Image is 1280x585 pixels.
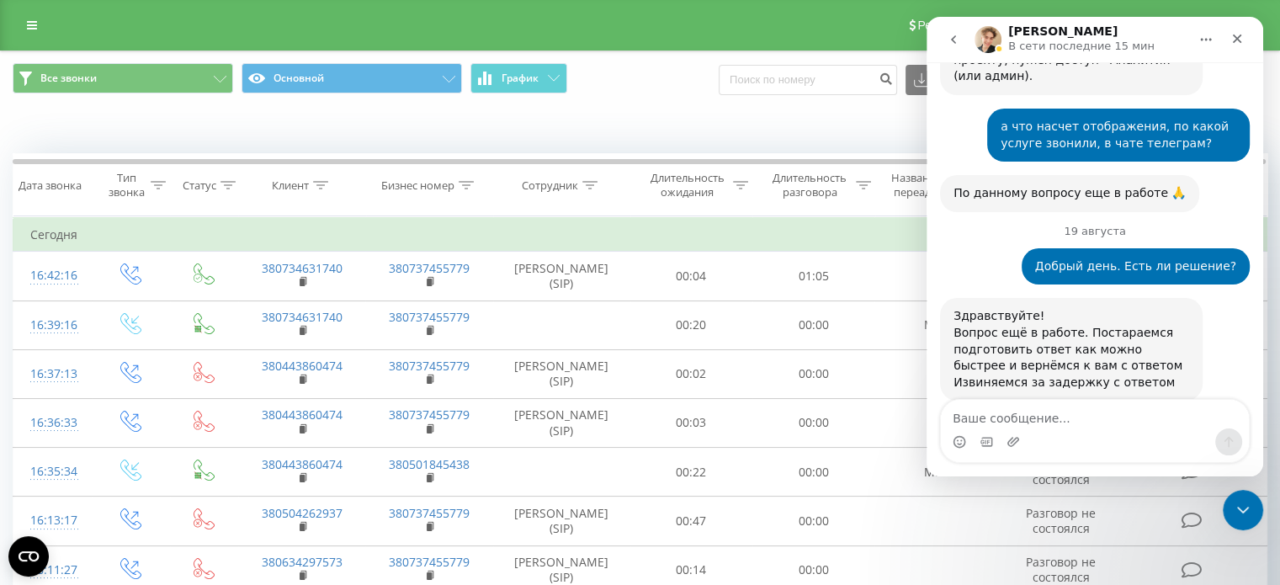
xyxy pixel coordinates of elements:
div: 16:13:17 [30,504,75,537]
a: 380443860474 [262,358,343,374]
td: 00:04 [630,252,752,300]
a: 380734631740 [262,260,343,276]
iframe: Intercom live chat [927,17,1263,476]
a: 380737455779 [389,260,470,276]
div: Клиент [272,178,309,193]
div: 16:39:16 [30,309,75,342]
td: 00:00 [752,497,874,545]
td: 01:05 [752,252,874,300]
div: Дата звонка [19,178,82,193]
a: 380634297573 [262,554,343,570]
td: [PERSON_NAME] (SIP) [493,252,630,300]
button: Экспорт [906,65,996,95]
div: 16:36:33 [30,407,75,439]
a: 380737455779 [389,407,470,423]
td: 00:22 [630,448,752,497]
div: Бизнес номер [381,178,454,193]
div: Название схемы переадресации [890,171,979,199]
a: 380504262937 [262,505,343,521]
td: Main [874,448,1001,497]
div: Длительность разговора [767,171,852,199]
button: График [470,63,567,93]
input: Поиск по номеру [719,65,897,95]
td: Сегодня [13,218,1267,252]
button: Основной [242,63,462,93]
div: Статус [183,178,216,193]
td: Main [874,300,1001,349]
td: 00:00 [752,448,874,497]
td: 00:00 [752,349,874,398]
div: Длительность ожидания [645,171,730,199]
span: Разговор не состоялся [1026,456,1096,487]
div: 16:42:16 [30,259,75,292]
td: 00:03 [630,398,752,447]
div: 16:35:34 [30,455,75,488]
button: Все звонки [13,63,233,93]
td: [PERSON_NAME] (SIP) [493,398,630,447]
td: 00:02 [630,349,752,398]
td: 00:47 [630,497,752,545]
a: 380443860474 [262,407,343,423]
a: 380737455779 [389,554,470,570]
span: Разговор не состоялся [1026,554,1096,585]
td: [PERSON_NAME] (SIP) [493,497,630,545]
a: 380737455779 [389,358,470,374]
span: Разговор не состоялся [1026,505,1096,536]
a: 380737455779 [389,505,470,521]
a: 380737455779 [389,309,470,325]
a: 380443860474 [262,456,343,472]
a: 380734631740 [262,309,343,325]
td: 00:20 [630,300,752,349]
div: 16:37:13 [30,358,75,391]
a: 380501845438 [389,456,470,472]
td: 00:00 [752,398,874,447]
div: Тип звонка [106,171,146,199]
div: Сотрудник [522,178,578,193]
td: 00:00 [752,300,874,349]
button: Open CMP widget [8,536,49,577]
span: График [502,72,539,84]
td: [PERSON_NAME] (SIP) [493,349,630,398]
iframe: Intercom live chat [1223,490,1263,530]
span: Все звонки [40,72,97,85]
span: Реферальная программа [917,19,1055,32]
